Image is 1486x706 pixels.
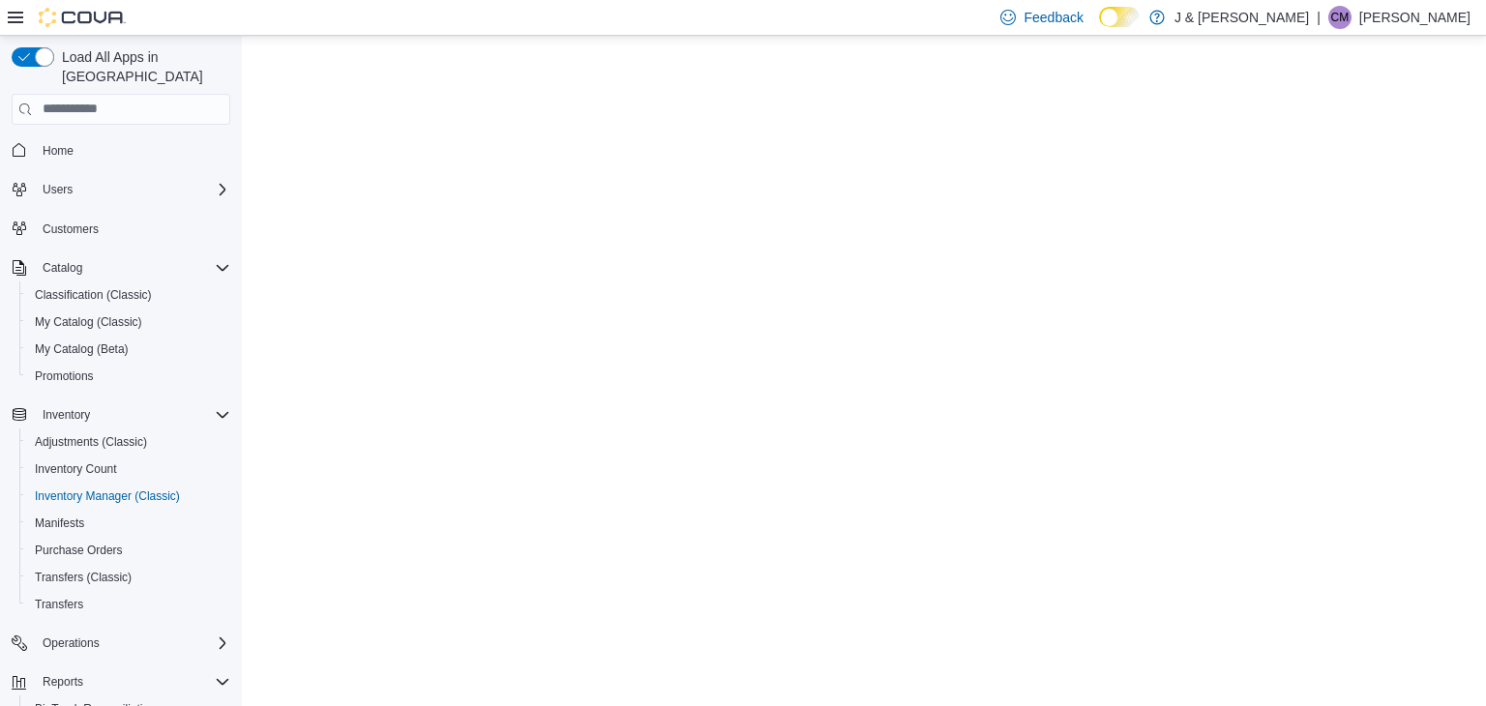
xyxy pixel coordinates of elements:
[27,485,188,508] a: Inventory Manager (Classic)
[27,365,230,388] span: Promotions
[35,403,230,427] span: Inventory
[4,668,238,695] button: Reports
[19,591,238,618] button: Transfers
[54,47,230,86] span: Load All Apps in [GEOGRAPHIC_DATA]
[27,485,230,508] span: Inventory Manager (Classic)
[4,401,238,428] button: Inventory
[27,593,230,616] span: Transfers
[1099,27,1100,28] span: Dark Mode
[19,564,238,591] button: Transfers (Classic)
[35,434,147,450] span: Adjustments (Classic)
[19,510,238,537] button: Manifests
[35,178,80,201] button: Users
[27,539,131,562] a: Purchase Orders
[19,309,238,336] button: My Catalog (Classic)
[1174,6,1309,29] p: J & [PERSON_NAME]
[19,363,238,390] button: Promotions
[35,488,180,504] span: Inventory Manager (Classic)
[27,310,230,334] span: My Catalog (Classic)
[35,314,142,330] span: My Catalog (Classic)
[27,365,102,388] a: Promotions
[35,139,81,162] a: Home
[35,515,84,531] span: Manifests
[1099,7,1140,27] input: Dark Mode
[27,457,125,481] a: Inventory Count
[27,512,92,535] a: Manifests
[27,566,230,589] span: Transfers (Classic)
[4,630,238,657] button: Operations
[19,336,238,363] button: My Catalog (Beta)
[35,138,230,162] span: Home
[43,674,83,690] span: Reports
[43,260,82,276] span: Catalog
[27,283,230,307] span: Classification (Classic)
[27,430,230,454] span: Adjustments (Classic)
[35,178,230,201] span: Users
[35,632,230,655] span: Operations
[4,254,238,281] button: Catalog
[4,136,238,164] button: Home
[43,143,74,159] span: Home
[19,281,238,309] button: Classification (Classic)
[27,338,230,361] span: My Catalog (Beta)
[43,221,99,237] span: Customers
[27,593,91,616] a: Transfers
[1328,6,1352,29] div: Cheyenne Mann
[35,570,132,585] span: Transfers (Classic)
[35,287,152,303] span: Classification (Classic)
[43,182,73,197] span: Users
[27,283,160,307] a: Classification (Classic)
[43,407,90,423] span: Inventory
[35,217,230,241] span: Customers
[27,457,230,481] span: Inventory Count
[27,539,230,562] span: Purchase Orders
[1331,6,1350,29] span: CM
[35,670,230,693] span: Reports
[19,456,238,483] button: Inventory Count
[27,512,230,535] span: Manifests
[35,461,117,477] span: Inventory Count
[35,543,123,558] span: Purchase Orders
[4,176,238,203] button: Users
[35,597,83,612] span: Transfers
[35,403,98,427] button: Inventory
[35,218,106,241] a: Customers
[19,483,238,510] button: Inventory Manager (Classic)
[27,430,155,454] a: Adjustments (Classic)
[35,256,90,279] button: Catalog
[35,632,107,655] button: Operations
[35,368,94,384] span: Promotions
[35,341,129,357] span: My Catalog (Beta)
[1317,6,1321,29] p: |
[35,256,230,279] span: Catalog
[35,670,91,693] button: Reports
[43,635,100,651] span: Operations
[27,338,136,361] a: My Catalog (Beta)
[1359,6,1471,29] p: [PERSON_NAME]
[19,537,238,564] button: Purchase Orders
[27,310,150,334] a: My Catalog (Classic)
[4,215,238,243] button: Customers
[27,566,139,589] a: Transfers (Classic)
[1024,8,1083,27] span: Feedback
[39,8,126,27] img: Cova
[19,428,238,456] button: Adjustments (Classic)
